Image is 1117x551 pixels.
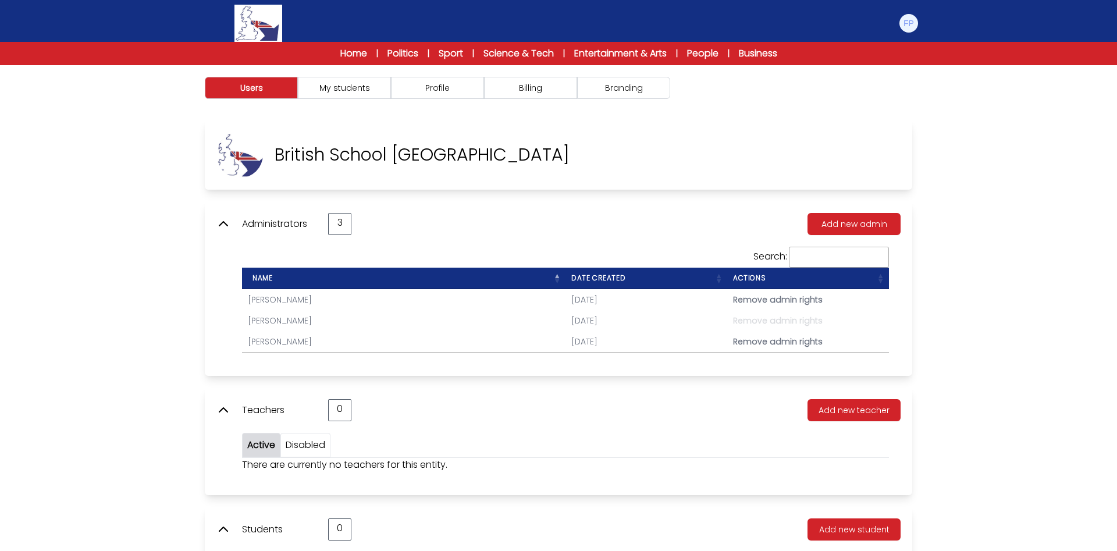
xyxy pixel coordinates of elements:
[242,217,316,231] p: Administrators
[198,5,319,42] a: Logo
[789,247,889,268] input: Search:
[242,331,565,352] td: [PERSON_NAME]
[728,48,730,59] span: |
[807,518,901,541] button: Add new student
[387,47,418,61] a: Politics
[727,268,889,289] th: Actions : activate to sort column ascending
[472,48,474,59] span: |
[807,213,901,235] button: Add new admin
[242,403,316,417] p: Teachers
[298,77,391,99] button: My students
[733,294,823,305] span: Remove admin rights
[248,273,272,283] span: Name
[340,47,367,61] a: Home
[798,217,901,230] a: Add new admin
[565,289,727,310] td: [DATE]
[563,48,565,59] span: |
[565,331,727,352] td: [DATE]
[242,268,565,289] th: Name : activate to sort column descending
[574,47,667,61] a: Entertainment & Arts
[428,48,429,59] span: |
[328,399,351,421] div: 0
[376,48,378,59] span: |
[328,213,351,235] div: 3
[216,131,263,178] img: sv4bcub7phPSnzbkctrZ4HmUVqZ16Z0dGmtHijTF.jpg
[483,47,554,61] a: Science & Tech
[205,77,298,99] button: Users
[733,336,823,347] span: Remove admin rights
[439,47,463,61] a: Sport
[798,403,901,417] a: Add new teacher
[242,458,889,472] p: There are currently no teachers for this entity.
[687,47,718,61] a: People
[577,77,670,99] button: Branding
[234,5,282,42] img: Logo
[242,289,565,310] td: [PERSON_NAME]
[565,310,727,331] td: [DATE]
[484,77,577,99] button: Billing
[798,522,901,536] a: Add new student
[753,250,889,263] label: Search:
[676,48,678,59] span: |
[247,438,275,452] a: Active
[275,144,570,165] p: British School [GEOGRAPHIC_DATA]
[807,399,901,421] button: Add new teacher
[242,310,565,331] td: [PERSON_NAME]
[242,522,316,536] p: Students
[739,47,777,61] a: Business
[733,315,823,326] span: Remove admin rights
[391,77,484,99] button: Profile
[328,518,351,541] div: 0
[565,268,727,289] th: Date created : activate to sort column ascending
[286,438,325,452] a: Disabled
[899,14,918,33] img: Frank Puca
